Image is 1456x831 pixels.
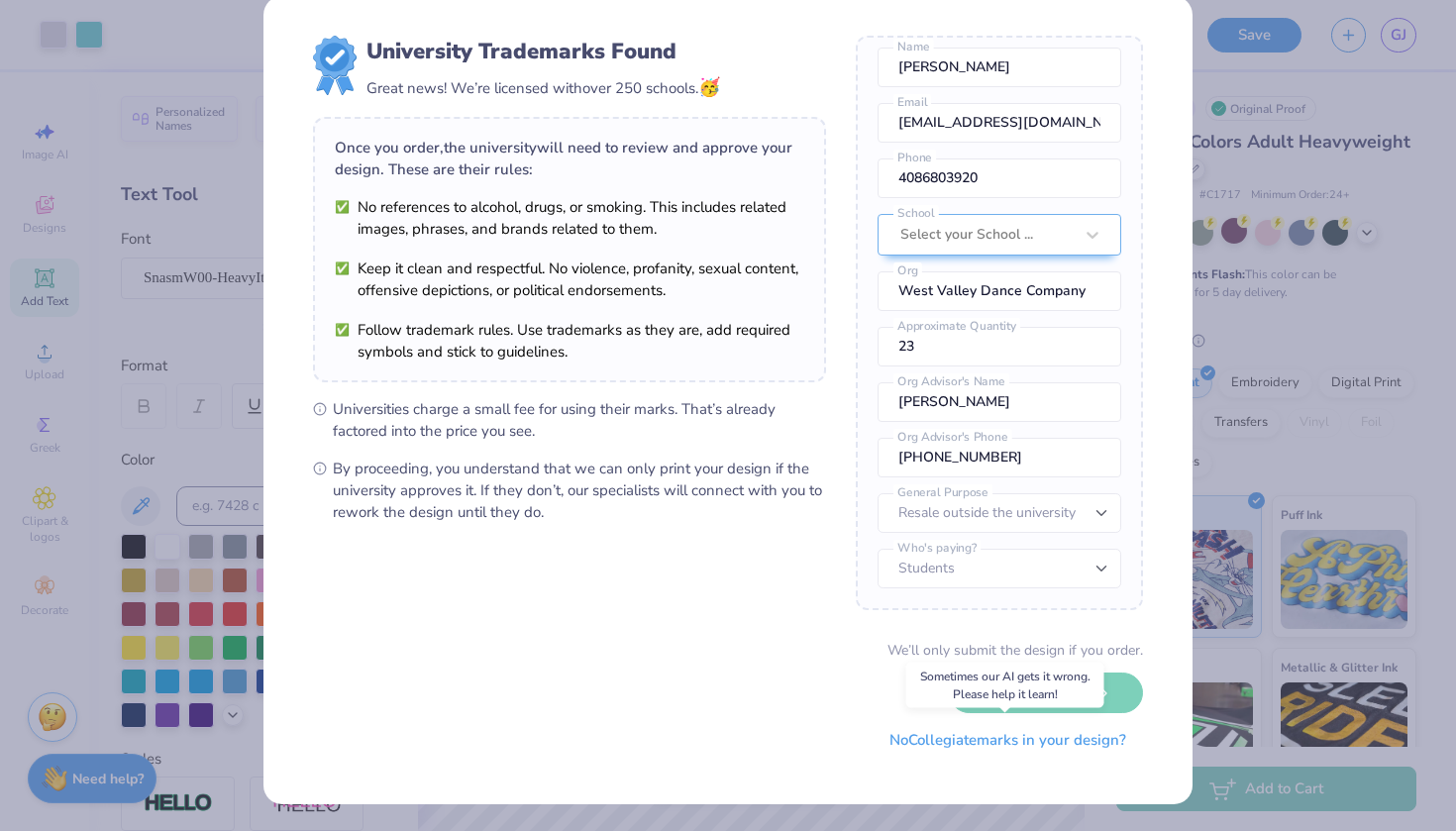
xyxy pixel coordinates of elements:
li: Follow trademark rules. Use trademarks as they are, add required symbols and stick to guidelines. [335,319,804,363]
span: Universities charge a small fee for using their marks. That’s already factored into the price you... [333,398,826,442]
div: Once you order, the university will need to review and approve your design. These are their rules: [335,137,804,180]
div: University Trademarks Found [366,36,720,67]
span: 🥳 [698,75,720,99]
img: license-marks-badge.png [313,36,357,95]
button: NoCollegiatemarks in your design? [873,720,1143,761]
div: Great news! We’re licensed with over 250 schools. [366,74,720,101]
div: Sometimes our AI gets it wrong. Please help it learn! [906,663,1104,708]
input: Org Advisor's Name [878,382,1121,422]
input: Org Advisor's Phone [878,438,1121,477]
input: Org [878,271,1121,311]
div: We’ll only submit the design if you order. [887,640,1143,661]
li: Keep it clean and respectful. No violence, profanity, sexual content, offensive depictions, or po... [335,258,804,301]
input: Phone [878,158,1121,198]
input: Email [878,103,1121,143]
input: Name [878,48,1121,87]
span: By proceeding, you understand that we can only print your design if the university approves it. I... [333,458,826,523]
input: Approximate Quantity [878,327,1121,366]
li: No references to alcohol, drugs, or smoking. This includes related images, phrases, and brands re... [335,196,804,240]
